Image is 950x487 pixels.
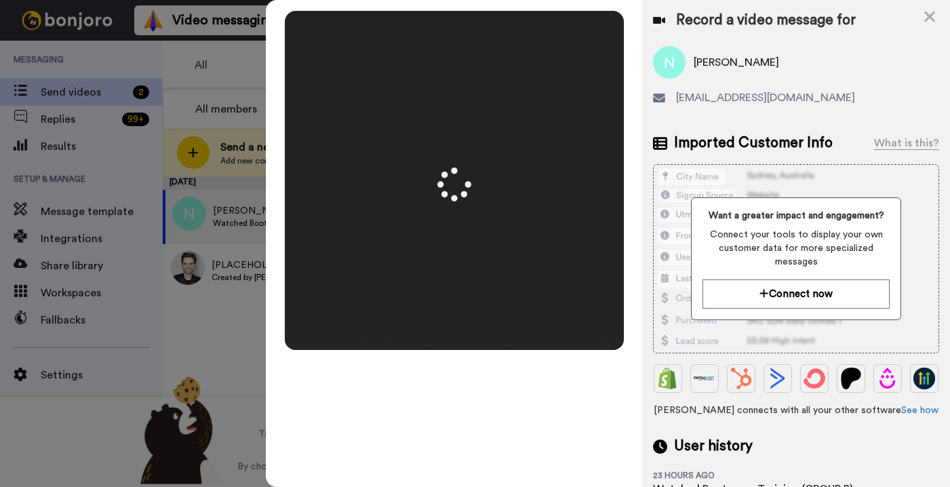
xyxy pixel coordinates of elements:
img: ActiveCampaign [767,368,789,389]
div: What is this? [874,135,939,151]
img: Hubspot [730,368,752,389]
span: [EMAIL_ADDRESS][DOMAIN_NAME] [676,90,855,106]
img: ConvertKit [804,368,825,389]
img: GoHighLevel [913,368,935,389]
span: Imported Customer Info [674,133,833,153]
img: Patreon [840,368,862,389]
span: User history [674,436,753,456]
span: Connect your tools to display your own customer data for more specialized messages [702,228,890,269]
a: See how [901,406,938,415]
div: 23 hours ago [653,470,741,481]
img: Drip [877,368,898,389]
button: Connect now [702,279,890,309]
span: [PERSON_NAME] connects with all your other software [653,404,939,417]
img: Shopify [657,368,679,389]
span: Want a greater impact and engagement? [702,209,890,222]
img: Ontraport [694,368,715,389]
